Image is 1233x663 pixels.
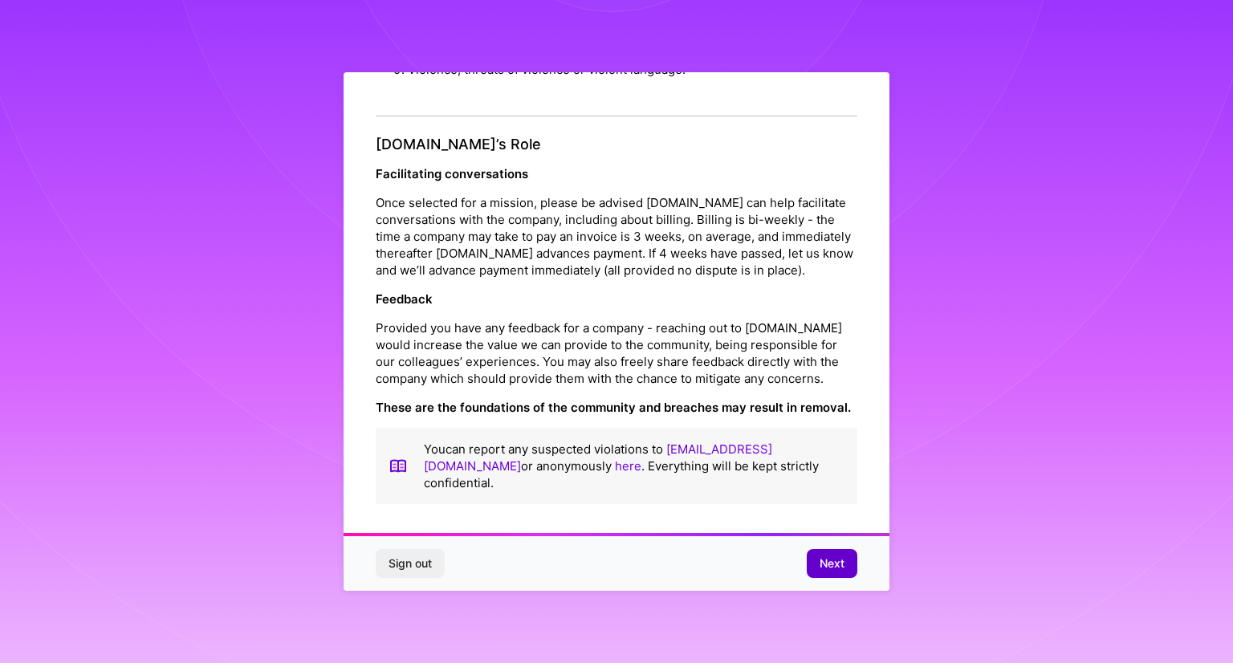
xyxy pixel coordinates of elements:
[376,549,445,578] button: Sign out
[424,441,844,491] p: You can report any suspected violations to or anonymously . Everything will be kept strictly conf...
[389,441,408,491] img: book icon
[424,441,772,474] a: [EMAIL_ADDRESS][DOMAIN_NAME]
[376,319,857,387] p: Provided you have any feedback for a company - reaching out to [DOMAIN_NAME] would increase the v...
[376,400,851,415] strong: These are the foundations of the community and breaches may result in removal.
[807,549,857,578] button: Next
[376,136,857,153] h4: [DOMAIN_NAME]’s Role
[615,458,641,474] a: here
[376,166,528,181] strong: Facilitating conversations
[376,291,433,307] strong: Feedback
[820,555,844,571] span: Next
[389,555,432,571] span: Sign out
[376,194,857,279] p: Once selected for a mission, please be advised [DOMAIN_NAME] can help facilitate conversations wi...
